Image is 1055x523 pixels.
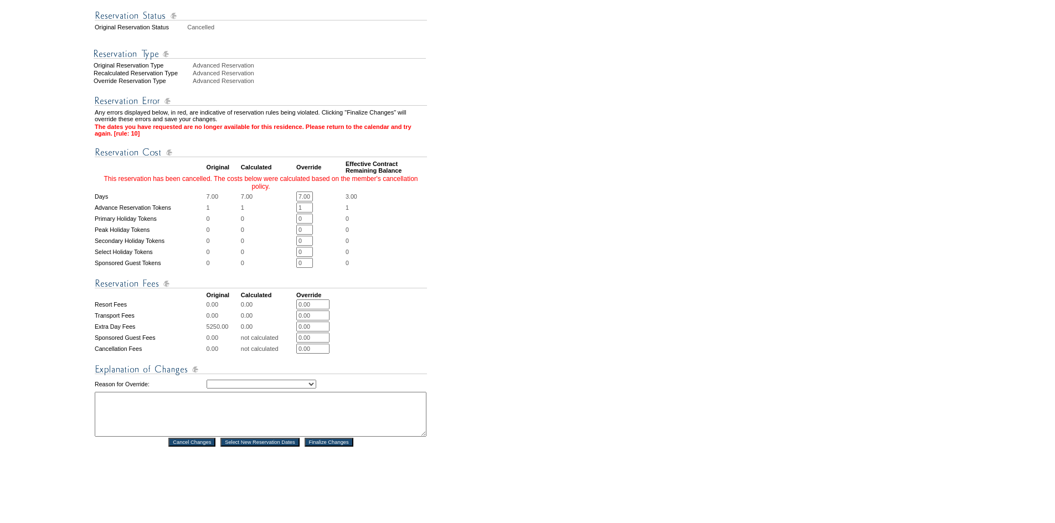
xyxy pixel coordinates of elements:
img: Reservation Fees [95,277,427,291]
td: Select Holiday Tokens [95,247,205,257]
td: Extra Day Fees [95,322,205,332]
img: Reservation Type [94,47,426,61]
td: Any errors displayed below, in red, are indicative of reservation rules being violated. Clicking ... [95,109,427,122]
td: 0 [241,258,295,268]
td: The dates you have requested are no longer available for this residence. Please return to the cal... [95,123,427,137]
div: Advanced Reservation [193,62,428,69]
td: 0.00 [207,333,240,343]
img: Reservation Errors [95,94,427,108]
td: Sponsored Guest Fees [95,333,205,343]
td: 0 [207,214,240,224]
td: 0.00 [241,310,295,320]
td: Primary Holiday Tokens [95,214,205,224]
td: 0 [207,236,240,246]
span: 0 [346,260,349,266]
td: 7.00 [241,191,295,201]
div: Advanced Reservation [193,70,428,76]
td: Original Reservation Status [95,24,186,30]
span: 0 [346,248,349,255]
td: Override [296,160,344,174]
span: 0 [346,226,349,233]
td: 0.00 [207,299,240,309]
td: 0.00 [207,344,240,354]
td: Cancelled [187,24,427,30]
div: Recalculated Reservation Type [94,70,192,76]
td: 0 [241,247,295,257]
td: Resort Fees [95,299,205,309]
td: 0 [207,258,240,268]
td: 0 [207,247,240,257]
td: Peak Holiday Tokens [95,225,205,235]
td: 1 [241,203,295,213]
td: This reservation has been cancelled. The costs below were calculated based on the member's cancel... [95,175,427,190]
div: Override Reservation Type [94,77,192,84]
img: Reservation Status [95,9,427,23]
td: Calculated [241,160,295,174]
td: 0.00 [207,310,240,320]
td: 0.00 [241,322,295,332]
td: Original [207,160,240,174]
td: Reason for Override: [95,377,205,391]
td: Override [296,292,344,298]
td: Secondary Holiday Tokens [95,236,205,246]
td: 0 [241,214,295,224]
td: Original [207,292,240,298]
td: 0.00 [241,299,295,309]
td: 0 [207,225,240,235]
td: Cancellation Fees [95,344,205,354]
span: 0 [346,215,349,222]
span: 1 [346,204,349,211]
td: Sponsored Guest Tokens [95,258,205,268]
div: Original Reservation Type [94,62,192,69]
td: Effective Contract Remaining Balance [346,160,427,174]
td: 5250.00 [207,322,240,332]
input: Finalize Changes [305,438,353,447]
td: not calculated [241,333,295,343]
td: Days [95,191,205,201]
td: not calculated [241,344,295,354]
input: Select New Reservation Dates [220,438,300,447]
img: Explanation of Changes [95,363,427,376]
td: Advance Reservation Tokens [95,203,205,213]
input: Cancel Changes [168,438,215,447]
td: 1 [207,203,240,213]
td: Calculated [241,292,295,298]
td: Transport Fees [95,310,205,320]
td: 0 [241,225,295,235]
img: Reservation Cost [95,146,427,159]
span: 0 [346,237,349,244]
td: 0 [241,236,295,246]
div: Advanced Reservation [193,77,428,84]
span: 3.00 [346,193,357,200]
td: 7.00 [207,191,240,201]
